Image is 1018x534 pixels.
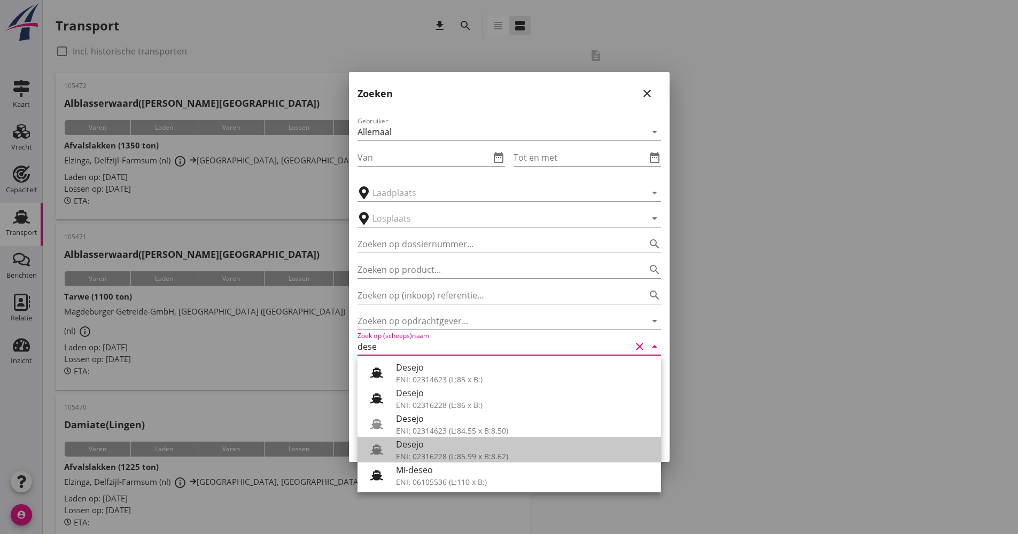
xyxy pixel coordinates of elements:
i: close [641,87,654,100]
div: ENI: 02316228 (L:85.99 x B:8.62) [396,451,652,462]
input: Zoeken op (inkoop) referentie… [358,287,631,304]
i: search [648,289,661,302]
div: ENI: 02314623 (L:85 x B:) [396,374,652,385]
input: Van [358,149,490,166]
div: ENI: 02314623 (L:84.55 x B:8.50) [396,425,652,436]
div: Desejo [396,387,652,399]
i: arrow_drop_down [648,125,661,138]
input: Tot en met [514,149,646,166]
div: Allemaal [358,127,392,137]
div: ENI: 06105536 (L:110 x B:) [396,476,652,488]
i: search [648,238,661,250]
i: arrow_drop_down [648,315,661,327]
i: date_range [648,151,661,164]
i: arrow_drop_down [648,186,661,199]
div: Desejo [396,361,652,374]
input: Laadplaats [372,184,631,201]
i: date_range [492,151,505,164]
input: Zoeken op opdrachtgever... [358,312,631,329]
input: Zoek op (scheeps)naam [358,338,631,355]
input: Zoeken op dossiernummer... [358,235,631,253]
div: Desejo [396,438,652,451]
h2: Zoeken [358,87,393,101]
div: Desejo [396,412,652,425]
div: Mi-deseo [396,464,652,476]
i: search [648,263,661,276]
div: ENI: 02316228 (L:86 x B:) [396,399,652,411]
i: clear [633,340,646,353]
i: arrow_drop_down [648,212,661,225]
i: arrow_drop_down [648,340,661,353]
input: Zoeken op product... [358,261,631,278]
input: Losplaats [372,210,631,227]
